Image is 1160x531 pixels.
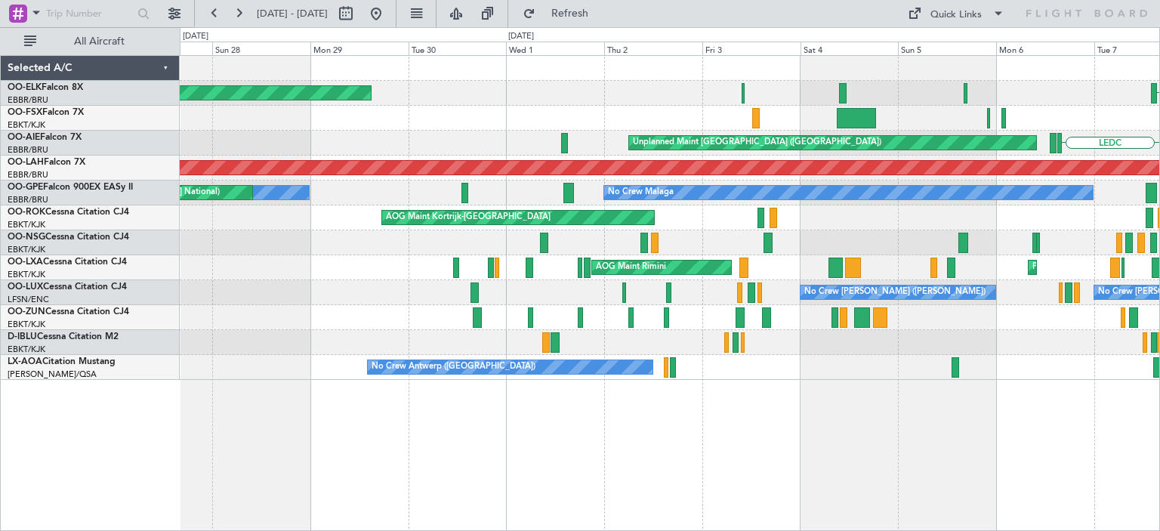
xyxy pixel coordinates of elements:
a: OO-LAHFalcon 7X [8,158,85,167]
a: EBBR/BRU [8,169,48,181]
span: OO-LUX [8,282,43,292]
a: EBKT/KJK [8,244,45,255]
span: OO-ROK [8,208,45,217]
a: EBKT/KJK [8,119,45,131]
a: EBBR/BRU [8,94,48,106]
a: OO-ZUNCessna Citation CJ4 [8,307,129,316]
span: OO-GPE [8,183,43,192]
a: OO-AIEFalcon 7X [8,133,82,142]
div: [DATE] [508,30,534,43]
a: OO-GPEFalcon 900EX EASy II [8,183,133,192]
div: AOG Maint Kortrijk-[GEOGRAPHIC_DATA] [386,206,551,229]
input: Trip Number [46,2,133,25]
a: EBKT/KJK [8,319,45,330]
div: Sun 5 [898,42,996,55]
span: Refresh [538,8,602,19]
span: [DATE] - [DATE] [257,7,328,20]
a: LX-AOACitation Mustang [8,357,116,366]
a: EBKT/KJK [8,219,45,230]
a: OO-ROKCessna Citation CJ4 [8,208,129,217]
a: OO-ELKFalcon 8X [8,83,83,92]
span: OO-ELK [8,83,42,92]
div: [DATE] [183,30,208,43]
span: D-IBLU [8,332,37,341]
a: OO-NSGCessna Citation CJ4 [8,233,129,242]
span: OO-AIE [8,133,40,142]
a: EBBR/BRU [8,144,48,156]
span: OO-LXA [8,258,43,267]
a: D-IBLUCessna Citation M2 [8,332,119,341]
div: Fri 3 [702,42,801,55]
span: All Aircraft [39,36,159,47]
div: Mon 6 [996,42,1094,55]
a: LFSN/ENC [8,294,49,305]
a: EBKT/KJK [8,344,45,355]
div: Sun 28 [212,42,310,55]
div: Thu 2 [604,42,702,55]
div: AOG Maint Rimini [596,256,666,279]
div: Quick Links [930,8,982,23]
div: Unplanned Maint [GEOGRAPHIC_DATA] ([GEOGRAPHIC_DATA]) [633,131,881,154]
span: OO-ZUN [8,307,45,316]
a: OO-LUXCessna Citation CJ4 [8,282,127,292]
div: Wed 1 [506,42,604,55]
span: LX-AOA [8,357,42,366]
a: EBBR/BRU [8,194,48,205]
span: OO-NSG [8,233,45,242]
div: Mon 29 [310,42,409,55]
span: OO-FSX [8,108,42,117]
button: Refresh [516,2,606,26]
div: No Crew [PERSON_NAME] ([PERSON_NAME]) [804,281,986,304]
button: Quick Links [900,2,1012,26]
div: Sat 4 [801,42,899,55]
div: Tue 30 [409,42,507,55]
button: All Aircraft [17,29,164,54]
div: No Crew Malaga [608,181,674,204]
a: [PERSON_NAME]/QSA [8,369,97,380]
div: No Crew Antwerp ([GEOGRAPHIC_DATA]) [372,356,535,378]
a: OO-FSXFalcon 7X [8,108,84,117]
a: OO-LXACessna Citation CJ4 [8,258,127,267]
span: OO-LAH [8,158,44,167]
a: EBKT/KJK [8,269,45,280]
